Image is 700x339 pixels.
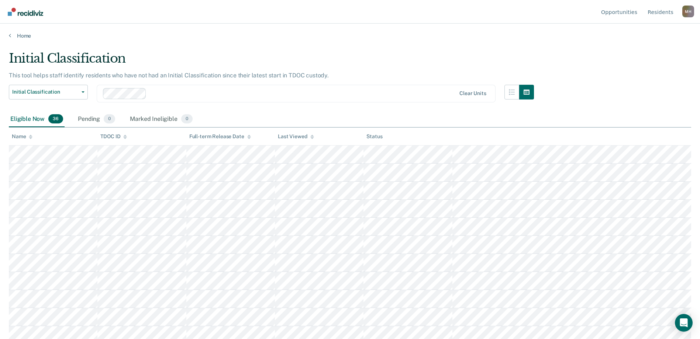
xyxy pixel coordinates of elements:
p: This tool helps staff identify residents who have not had an Initial Classification since their l... [9,72,329,79]
span: 0 [104,114,115,124]
a: Home [9,32,691,39]
div: M H [682,6,694,17]
span: 0 [181,114,193,124]
div: Last Viewed [278,133,314,140]
div: Full-term Release Date [189,133,251,140]
span: Initial Classification [12,89,79,95]
div: Clear units [459,90,486,97]
button: Profile dropdown button [682,6,694,17]
img: Recidiviz [8,8,43,16]
div: Pending0 [76,111,117,127]
div: Initial Classification [9,51,534,72]
div: TDOC ID [100,133,127,140]
div: Eligible Now36 [9,111,65,127]
div: Open Intercom Messenger [675,314,693,332]
div: Name [12,133,32,140]
span: 36 [48,114,63,124]
button: Initial Classification [9,85,88,99]
div: Status [366,133,382,140]
div: Marked Ineligible0 [128,111,194,127]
